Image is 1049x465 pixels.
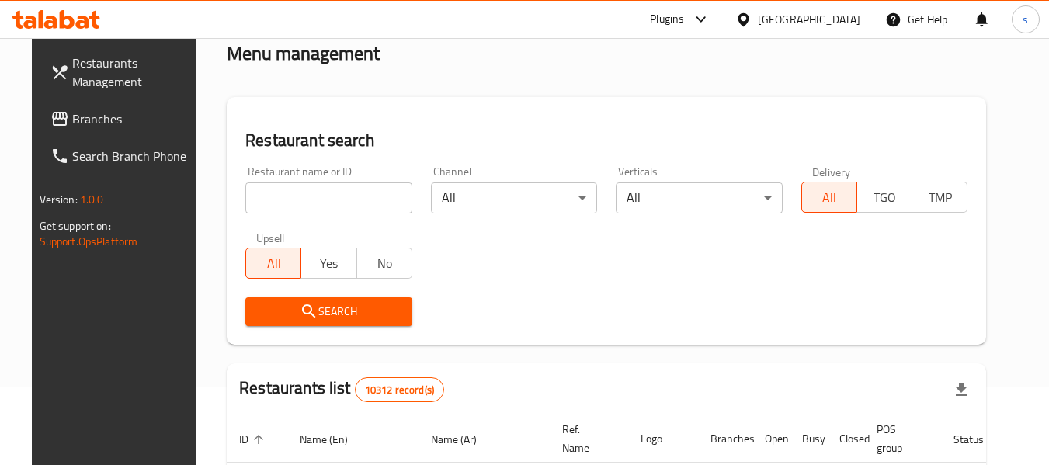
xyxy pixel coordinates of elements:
[1023,11,1028,28] span: s
[300,248,356,279] button: Yes
[912,182,967,213] button: TMP
[431,430,497,449] span: Name (Ar)
[856,182,912,213] button: TGO
[300,430,368,449] span: Name (En)
[38,137,207,175] a: Search Branch Phone
[245,182,412,213] input: Search for restaurant name or ID..
[758,11,860,28] div: [GEOGRAPHIC_DATA]
[801,182,857,213] button: All
[227,41,380,66] h2: Menu management
[80,189,104,210] span: 1.0.0
[628,415,698,463] th: Logo
[40,216,111,236] span: Get support on:
[863,186,906,209] span: TGO
[355,377,444,402] div: Total records count
[245,248,301,279] button: All
[258,302,400,321] span: Search
[363,252,406,275] span: No
[698,415,752,463] th: Branches
[827,415,864,463] th: Closed
[616,182,783,213] div: All
[919,186,961,209] span: TMP
[650,10,684,29] div: Plugins
[562,420,610,457] span: Ref. Name
[245,297,412,326] button: Search
[256,232,285,243] label: Upsell
[38,44,207,100] a: Restaurants Management
[40,231,138,252] a: Support.OpsPlatform
[72,54,195,91] span: Restaurants Management
[790,415,827,463] th: Busy
[72,147,195,165] span: Search Branch Phone
[953,430,1004,449] span: Status
[943,371,980,408] div: Export file
[752,415,790,463] th: Open
[239,377,444,402] h2: Restaurants list
[431,182,598,213] div: All
[40,189,78,210] span: Version:
[812,166,851,177] label: Delivery
[307,252,350,275] span: Yes
[808,186,851,209] span: All
[356,248,412,279] button: No
[877,420,922,457] span: POS group
[72,109,195,128] span: Branches
[38,100,207,137] a: Branches
[245,129,967,152] h2: Restaurant search
[252,252,295,275] span: All
[356,383,443,397] span: 10312 record(s)
[239,430,269,449] span: ID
